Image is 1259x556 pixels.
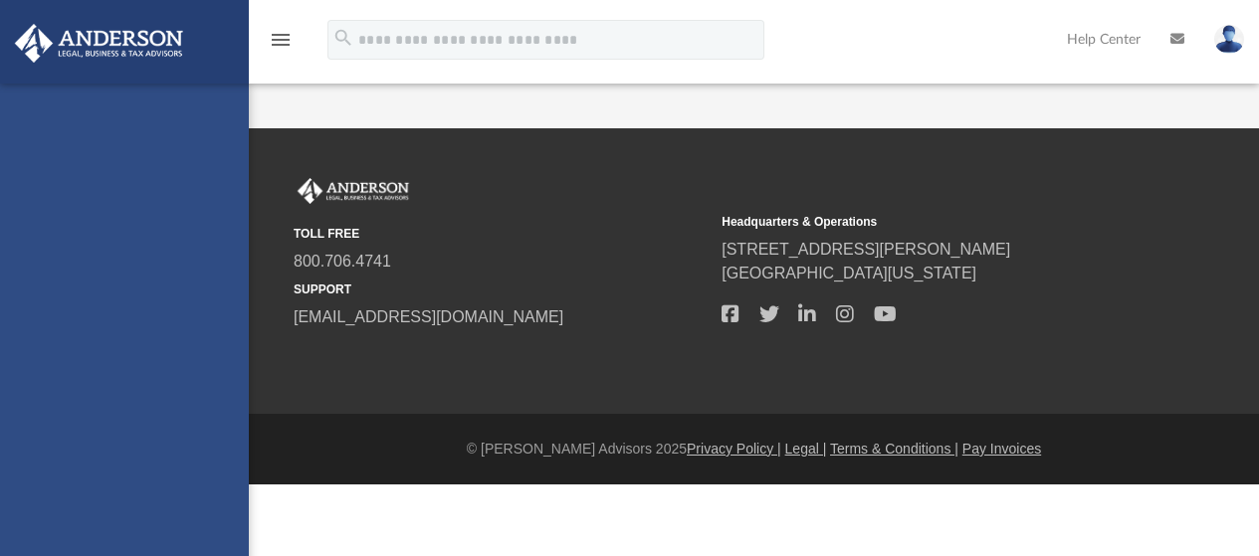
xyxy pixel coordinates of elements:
img: Anderson Advisors Platinum Portal [294,178,413,204]
a: [GEOGRAPHIC_DATA][US_STATE] [722,265,976,281]
a: Pay Invoices [962,441,1041,457]
a: [STREET_ADDRESS][PERSON_NAME] [722,241,1010,258]
a: Terms & Conditions | [830,441,958,457]
i: search [332,27,354,49]
img: User Pic [1214,25,1244,54]
i: menu [269,28,293,52]
img: Anderson Advisors Platinum Portal [9,24,189,63]
a: menu [269,38,293,52]
small: TOLL FREE [294,225,708,243]
a: 800.706.4741 [294,253,391,270]
small: SUPPORT [294,280,708,298]
small: Headquarters & Operations [722,213,1136,231]
a: Privacy Policy | [687,441,781,457]
a: Legal | [785,441,827,457]
div: © [PERSON_NAME] Advisors 2025 [249,439,1259,460]
a: [EMAIL_ADDRESS][DOMAIN_NAME] [294,308,563,325]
